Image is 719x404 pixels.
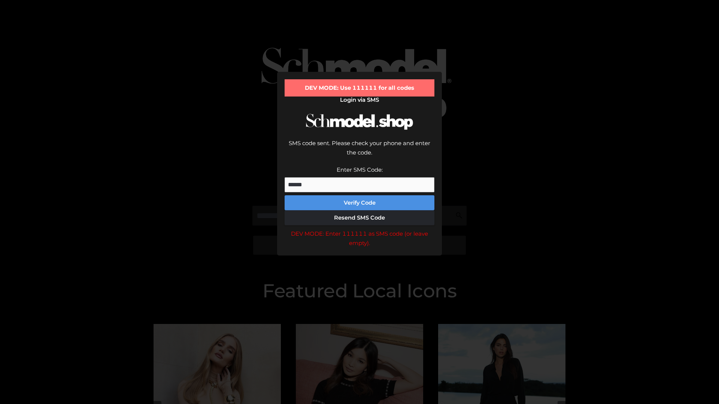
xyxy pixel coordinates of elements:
button: Verify Code [285,195,434,210]
div: DEV MODE: Enter 111111 as SMS code (or leave empty). [285,229,434,248]
h2: Login via SMS [285,97,434,103]
div: DEV MODE: Use 111111 for all codes [285,79,434,97]
img: Schmodel Logo [303,107,416,137]
label: Enter SMS Code: [337,166,383,173]
div: SMS code sent. Please check your phone and enter the code. [285,138,434,165]
button: Resend SMS Code [285,210,434,225]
